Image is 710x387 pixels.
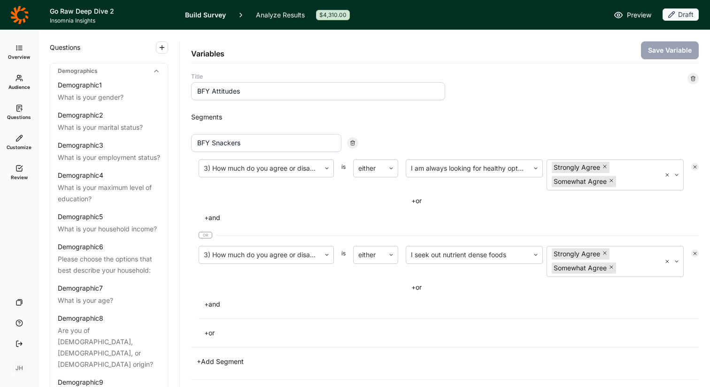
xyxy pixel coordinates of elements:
[199,211,226,224] button: +and
[58,182,160,205] div: What is your maximum level of education?
[199,298,226,311] button: +and
[50,63,168,79] div: Demographics
[58,325,160,370] div: Are you of [DEMOGRAPHIC_DATA], [DEMOGRAPHIC_DATA], or [DEMOGRAPHIC_DATA] origin?
[641,41,699,59] button: Save Variable
[58,111,103,120] div: Demographic 2
[316,10,350,20] div: $4,310.00
[50,42,80,53] span: Questions
[406,281,427,294] button: +or
[8,84,30,90] span: Audience
[191,355,249,368] button: +Add Segment
[4,158,34,188] a: Review
[7,114,31,120] span: Questions
[4,37,34,67] a: Overview
[663,8,699,22] button: Draft
[4,67,34,97] a: Audience
[609,176,616,187] div: Remove Somewhat Agree
[50,6,174,17] h1: Go Raw Deep Dive 2
[8,54,30,60] span: Overview
[50,17,174,24] span: Insomnia Insights
[58,253,160,276] div: Please choose the options that best describe your household:
[199,232,212,238] span: or
[4,97,34,127] a: Questions
[58,295,160,306] div: What is your age?
[11,174,28,181] span: Review
[552,162,602,173] div: Strongly Agree
[191,73,445,80] label: Title
[609,262,616,274] div: Remove Somewhat Agree
[191,111,699,123] h2: Segments
[58,242,103,252] div: Demographic 6
[58,223,160,235] div: What is your household income?
[552,262,609,274] div: Somewhat Agree
[691,163,699,171] div: Remove
[58,80,102,90] div: Demographic 1
[614,9,651,21] a: Preview
[552,248,602,260] div: Strongly Agree
[627,9,651,21] span: Preview
[7,144,31,150] span: Customize
[602,162,610,173] div: Remove Strongly Agree
[12,361,27,376] div: JH
[58,92,160,103] div: What is your gender?
[552,176,609,187] div: Somewhat Agree
[406,194,427,207] button: +or
[191,134,341,152] input: Segment title...
[663,8,699,21] div: Draft
[58,378,103,387] div: Demographic 9
[341,163,346,207] span: is
[602,248,610,260] div: Remove Strongly Agree
[58,314,103,323] div: Demographic 8
[58,284,103,293] div: Demographic 7
[341,250,346,294] span: is
[191,48,224,59] h2: Variables
[687,73,699,84] div: Delete
[347,137,358,149] div: Remove
[4,127,34,158] a: Customize
[199,326,220,340] button: +or
[691,250,699,257] div: Remove
[58,141,103,150] div: Demographic 3
[58,122,160,133] div: What is your marital status?
[58,152,160,163] div: What is your employment status?
[58,212,103,221] div: Demographic 5
[58,171,103,180] div: Demographic 4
